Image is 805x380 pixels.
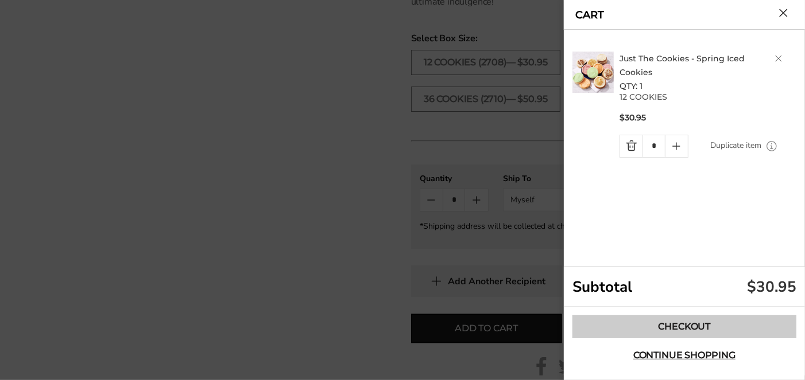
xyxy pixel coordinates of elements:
p: 12 COOKIES [620,93,800,101]
div: $30.95 [747,277,796,297]
a: Just The Cookies - Spring Iced Cookies [620,53,745,77]
a: Checkout [572,315,796,338]
h2: QTY: 1 [620,52,800,93]
div: Subtotal [564,267,805,307]
button: Close cart [779,9,788,17]
a: Delete product [775,55,782,62]
span: $30.95 [620,112,646,123]
a: Quantity minus button [620,135,643,157]
a: Duplicate item [710,139,761,152]
iframe: Sign Up via Text for Offers [9,336,119,371]
a: CART [575,10,604,20]
input: Quantity Input [643,135,665,157]
button: Continue shopping [572,344,796,367]
span: Continue shopping [633,351,736,360]
img: C. Krueger's. image [572,52,614,93]
a: Quantity plus button [665,135,688,157]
